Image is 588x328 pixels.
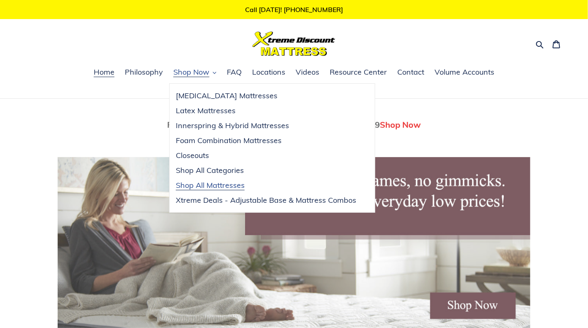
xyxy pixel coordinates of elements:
[173,67,209,77] span: Shop Now
[397,67,424,77] span: Contact
[170,193,362,208] a: Xtreme Deals - Adjustable Base & Mattress Combos
[125,67,163,77] span: Philosophy
[176,180,245,190] span: Shop All Mattresses
[90,66,119,79] a: Home
[168,119,380,130] span: Fully Adjustable Queen Base With Mattress Only $799
[393,66,428,79] a: Contact
[227,67,242,77] span: FAQ
[176,151,209,160] span: Closeouts
[380,119,421,130] span: Shop Now
[170,178,362,193] a: Shop All Mattresses
[176,195,356,205] span: Xtreme Deals - Adjustable Base & Mattress Combos
[330,67,387,77] span: Resource Center
[94,67,114,77] span: Home
[170,88,362,103] a: [MEDICAL_DATA] Mattresses
[296,67,319,77] span: Videos
[176,136,282,146] span: Foam Combination Mattresses
[223,66,246,79] a: FAQ
[176,91,277,101] span: [MEDICAL_DATA] Mattresses
[430,66,498,79] a: Volume Accounts
[435,67,494,77] span: Volume Accounts
[176,121,289,131] span: Innerspring & Hybrid Mattresses
[121,66,167,79] a: Philosophy
[170,118,362,133] a: Innerspring & Hybrid Mattresses
[292,66,323,79] a: Videos
[169,66,221,79] button: Shop Now
[326,66,391,79] a: Resource Center
[248,66,289,79] a: Locations
[170,148,362,163] a: Closeouts
[176,165,244,175] span: Shop All Categories
[252,67,285,77] span: Locations
[170,103,362,118] a: Latex Mattresses
[176,106,236,116] span: Latex Mattresses
[170,133,362,148] a: Foam Combination Mattresses
[170,163,362,178] a: Shop All Categories
[253,32,335,56] img: Xtreme Discount Mattress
